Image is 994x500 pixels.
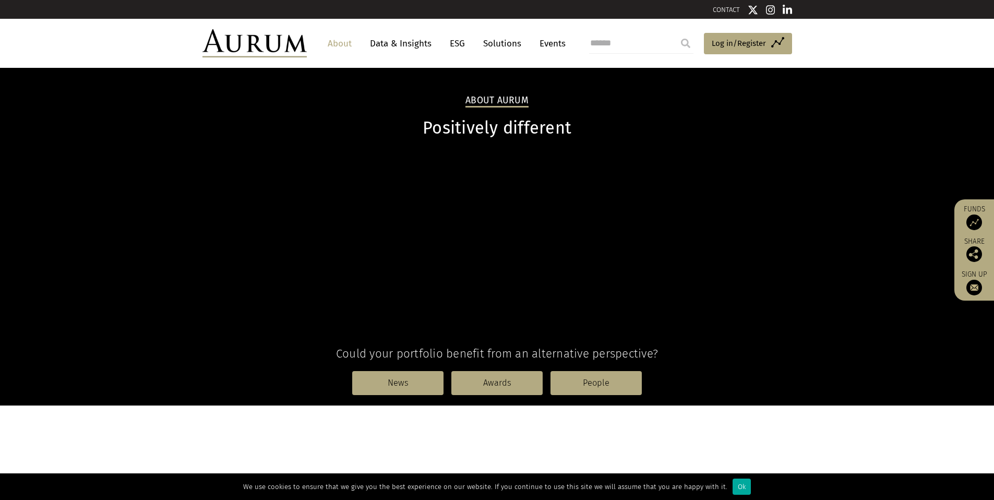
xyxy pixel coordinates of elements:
a: Awards [451,371,543,395]
a: Solutions [478,34,526,53]
a: ESG [445,34,470,53]
h1: Positively different [202,118,792,138]
h2: About Aurum [465,95,529,108]
a: News [352,371,444,395]
div: Ok [733,479,751,495]
a: About [322,34,357,53]
input: Submit [675,33,696,54]
a: Events [534,34,566,53]
div: Share [960,238,989,262]
a: Data & Insights [365,34,437,53]
a: People [550,371,642,395]
a: CONTACT [713,6,740,14]
img: Twitter icon [748,5,758,15]
a: Funds [960,205,989,230]
img: Sign up to our newsletter [966,280,982,295]
img: Access Funds [966,215,982,230]
img: Instagram icon [766,5,775,15]
a: Sign up [960,270,989,295]
img: Linkedin icon [783,5,792,15]
img: Share this post [966,246,982,262]
span: Log in/Register [712,37,766,50]
a: Log in/Register [704,33,792,55]
img: Aurum [202,29,307,57]
h4: Could your portfolio benefit from an alternative perspective? [202,347,792,361]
